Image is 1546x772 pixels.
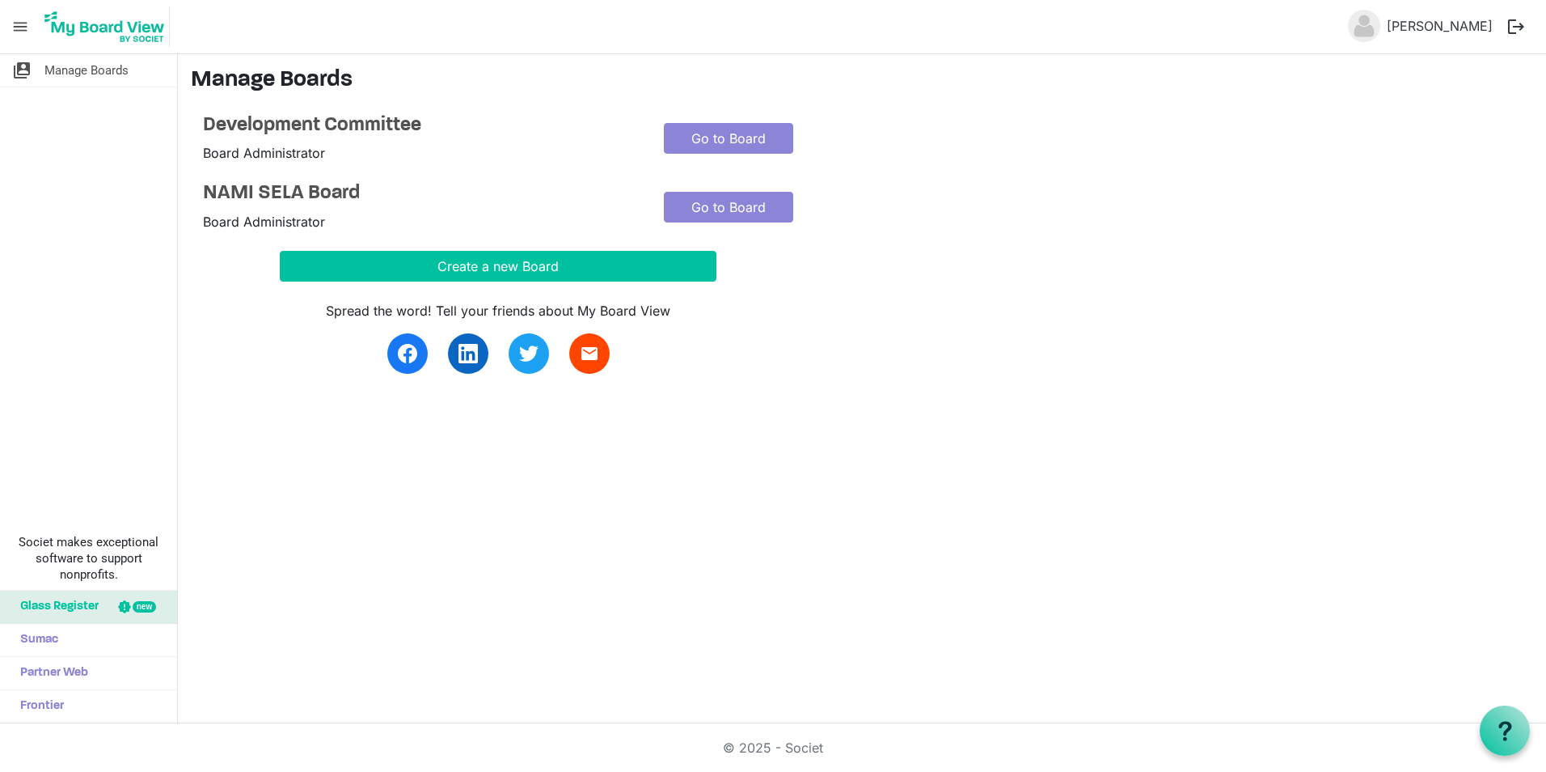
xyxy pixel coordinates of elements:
[1380,10,1499,42] a: [PERSON_NAME]
[12,657,88,689] span: Partner Web
[519,344,539,363] img: twitter.svg
[203,214,325,230] span: Board Administrator
[12,624,58,656] span: Sumac
[280,251,716,282] button: Create a new Board
[133,601,156,613] div: new
[1499,10,1533,44] button: logout
[40,6,176,47] a: My Board View Logo
[12,690,64,723] span: Frontier
[280,301,716,320] div: Spread the word! Tell your friends about My Board View
[7,534,170,583] span: Societ makes exceptional software to support nonprofits.
[12,591,99,623] span: Glass Register
[398,344,417,363] img: facebook.svg
[203,182,640,206] a: NAMI SELA Board
[569,333,610,374] a: email
[580,344,599,363] span: email
[458,344,478,363] img: linkedin.svg
[723,740,823,756] a: © 2025 - Societ
[203,114,640,138] a: Development Committee
[664,192,793,223] a: Go to Board
[5,11,36,42] span: menu
[44,54,129,87] span: Manage Boards
[12,54,32,87] span: switch_account
[1348,10,1380,42] img: no-profile-picture.svg
[191,67,1533,95] h3: Manage Boards
[664,123,793,154] a: Go to Board
[40,6,170,47] img: My Board View Logo
[203,145,325,161] span: Board Administrator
